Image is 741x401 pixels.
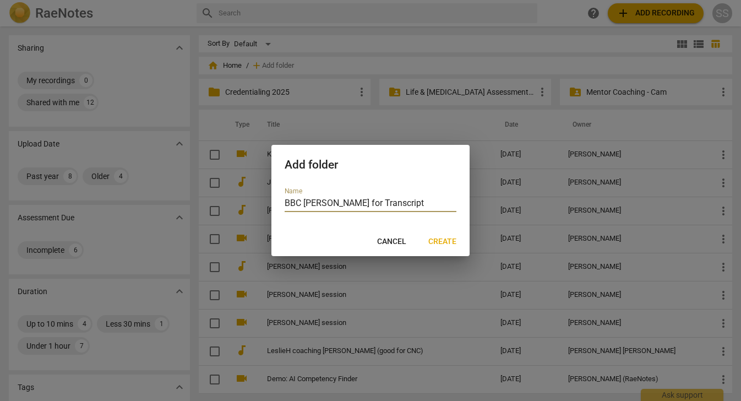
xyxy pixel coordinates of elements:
[285,158,456,172] h2: Add folder
[419,232,465,252] button: Create
[285,188,302,194] label: Name
[368,232,415,252] button: Cancel
[428,236,456,247] span: Create
[377,236,406,247] span: Cancel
